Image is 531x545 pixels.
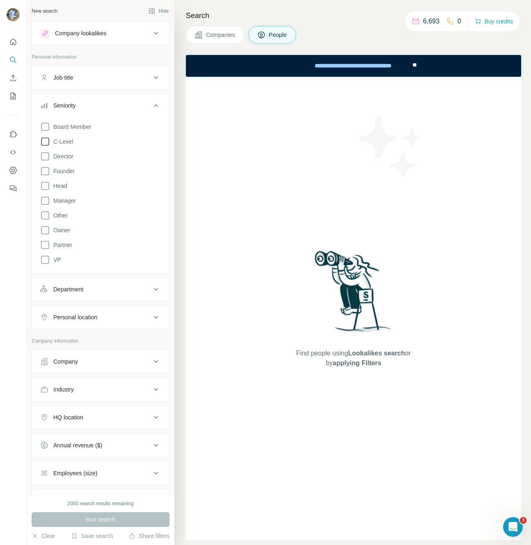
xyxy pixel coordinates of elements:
button: Company lookalikes [32,23,169,43]
button: Annual revenue ($) [32,435,169,455]
h4: Search [186,10,521,21]
button: Job title [32,68,169,87]
span: C-Level [50,137,73,146]
button: Employees (size) [32,463,169,483]
div: Company [53,357,78,366]
div: HQ location [53,413,83,421]
span: Founder [50,167,75,175]
div: Company lookalikes [55,29,106,37]
div: New search [32,7,57,15]
button: Department [32,279,169,299]
div: Personal location [53,313,97,321]
span: Partner [50,241,72,249]
p: Company information [32,337,169,345]
button: Quick start [7,34,20,49]
button: Use Surfe API [7,145,20,160]
div: Department [53,285,83,293]
div: Industry [53,385,74,394]
p: Personal information [32,53,169,61]
iframe: Banner [186,55,521,77]
img: Surfe Illustration - Woman searching with binoculars [311,249,396,340]
div: Job title [53,73,73,82]
button: Clear [32,532,55,540]
p: 6,693 [423,16,439,26]
button: My lists [7,89,20,103]
button: Buy credits [475,16,513,27]
span: Companies [206,31,236,39]
button: Company [32,352,169,371]
span: People [269,31,288,39]
div: Seniority [53,101,76,110]
span: Head [50,182,67,190]
button: Personal location [32,307,169,327]
button: Save search [71,532,113,540]
span: Other [50,211,68,220]
button: Feedback [7,181,20,196]
button: Search [7,53,20,67]
button: Seniority [32,96,169,119]
span: Director [50,152,73,160]
span: Lookalikes search [348,350,405,357]
button: Enrich CSV [7,71,20,85]
iframe: Intercom live chat [503,517,523,537]
button: Dashboard [7,163,20,178]
div: 2000 search results remaining [68,500,134,507]
span: Board Member [50,123,92,131]
img: Surfe Illustration - Stars [354,110,428,183]
button: Hide [143,5,174,17]
img: Avatar [7,8,20,21]
div: Annual revenue ($) [53,441,102,449]
span: Manager [50,197,76,205]
button: Technologies [32,491,169,511]
span: applying Filters [333,360,381,366]
p: 0 [458,16,461,26]
span: 3 [520,517,526,524]
button: Use Surfe on LinkedIn [7,127,20,142]
span: Find people using or by [288,348,419,368]
span: Owner [50,226,70,234]
button: HQ location [32,408,169,427]
div: Employees (size) [53,469,97,477]
button: Share filters [129,532,169,540]
button: Industry [32,380,169,399]
span: VP [50,256,61,264]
